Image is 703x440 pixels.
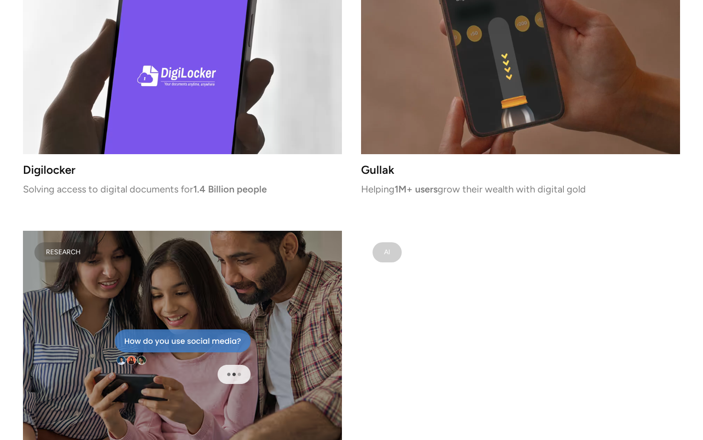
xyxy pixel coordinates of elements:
[395,183,438,195] strong: 1M+ users
[193,183,267,195] strong: 1.4 Billion people
[361,166,680,174] h3: Gullak
[23,166,342,174] h3: Digilocker
[384,250,390,255] div: AI
[46,250,81,255] div: RESEARCH
[361,185,680,192] p: Helping grow their wealth with digital gold
[23,185,342,192] p: Solving access to digital documents for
